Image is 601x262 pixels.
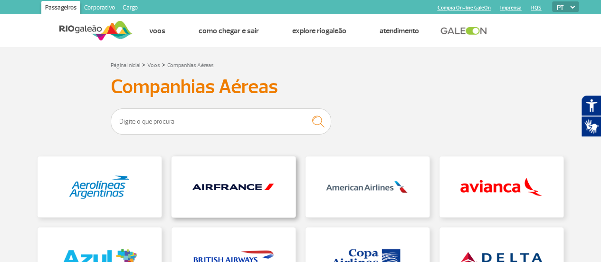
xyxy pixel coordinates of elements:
[147,62,160,69] a: Voos
[167,62,214,69] a: Companhias Aéreas
[292,26,346,36] a: Explore RIOgaleão
[380,26,419,36] a: Atendimento
[111,108,331,135] input: Digite o que procura
[581,95,601,116] button: Abrir recursos assistivos.
[111,75,491,99] h3: Companhias Aéreas
[111,62,140,69] a: Página Inicial
[581,95,601,137] div: Plugin de acessibilidade da Hand Talk.
[500,5,521,11] a: Imprensa
[531,5,541,11] a: RQS
[41,1,80,16] a: Passageiros
[142,59,145,70] a: >
[581,116,601,137] button: Abrir tradutor de língua de sinais.
[199,26,259,36] a: Como chegar e sair
[149,26,165,36] a: Voos
[437,5,490,11] a: Compra On-line GaleOn
[162,59,165,70] a: >
[119,1,142,16] a: Cargo
[80,1,119,16] a: Corporativo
